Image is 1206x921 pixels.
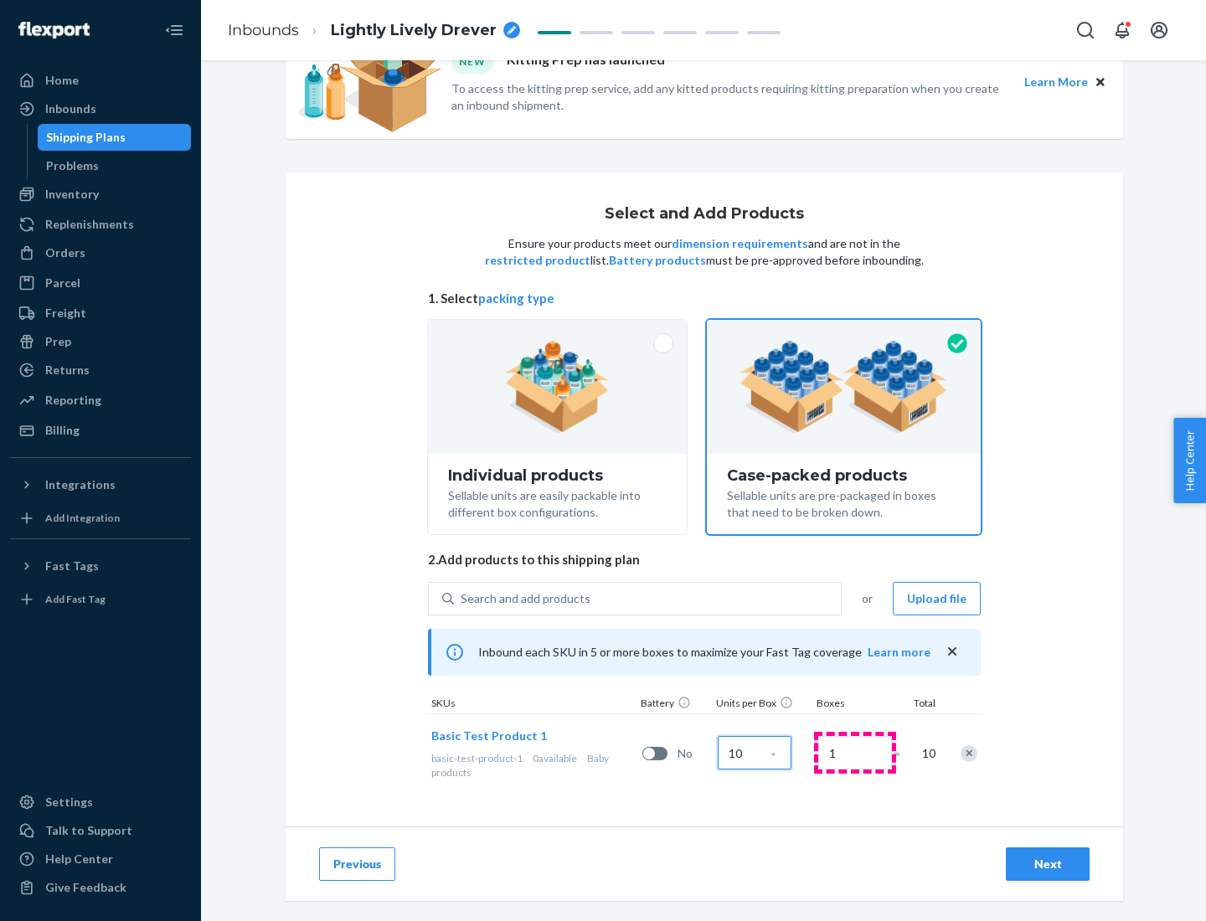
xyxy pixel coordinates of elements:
button: Learn More [1024,73,1088,91]
a: Parcel [10,270,191,296]
button: Give Feedback [10,874,191,901]
a: Inbounds [228,21,299,39]
span: or [862,590,873,607]
div: Home [45,72,79,89]
div: Shipping Plans [46,129,126,146]
button: dimension requirements [672,235,808,252]
div: Units per Box [713,696,813,713]
span: 0 available [533,752,577,764]
div: Inbounds [45,100,96,117]
a: Problems [38,152,192,179]
div: Fast Tags [45,558,99,574]
span: 2. Add products to this shipping plan [428,551,981,569]
button: Open notifications [1105,13,1139,47]
button: Previous [319,847,395,881]
div: Replenishments [45,216,134,233]
a: Help Center [10,846,191,872]
img: Flexport logo [18,22,90,39]
div: Returns [45,362,90,378]
div: Reporting [45,392,101,409]
span: basic-test-product-1 [431,752,523,764]
div: Add Integration [45,511,120,525]
div: Inventory [45,186,99,203]
div: Parcel [45,275,80,291]
p: Kitting Prep has launched [507,50,665,73]
span: = [894,745,910,762]
div: Boxes [813,696,897,713]
div: Integrations [45,476,116,493]
div: Remove Item [961,745,977,762]
div: Battery [637,696,713,713]
a: Billing [10,417,191,444]
button: Open account menu [1142,13,1176,47]
div: Case-packed products [727,467,961,484]
div: Search and add products [461,590,590,607]
h1: Select and Add Products [605,206,804,223]
div: Sellable units are easily packable into different box configurations. [448,484,667,521]
input: Case Quantity [718,736,791,769]
div: NEW [451,50,493,73]
button: Open Search Box [1069,13,1102,47]
button: restricted product [485,252,590,269]
div: Orders [45,244,85,261]
a: Orders [10,239,191,266]
p: To access the kitting prep service, add any kitted products requiring kitting preparation when yo... [451,80,1009,114]
button: Close [1091,73,1110,91]
a: Returns [10,357,191,383]
div: Freight [45,305,86,322]
a: Freight [10,300,191,327]
a: Shipping Plans [38,124,192,151]
p: Ensure your products meet our and are not in the list. must be pre-approved before inbounding. [483,235,925,269]
div: Prep [45,333,71,350]
div: Individual products [448,467,667,484]
span: Lightly Lively Drever [331,20,497,42]
img: case-pack.59cecea509d18c883b923b81aeac6d0b.png [740,341,948,433]
img: individual-pack.facf35554cb0f1810c75b2bd6df2d64e.png [505,341,610,433]
a: Replenishments [10,211,191,238]
span: No [678,745,711,762]
a: Add Fast Tag [10,586,191,613]
span: 1. Select [428,290,981,307]
button: Battery products [609,252,706,269]
a: Inbounds [10,95,191,122]
a: Settings [10,789,191,816]
a: Talk to Support [10,817,191,844]
a: Inventory [10,181,191,208]
div: Add Fast Tag [45,592,106,606]
div: Inbound each SKU in 5 or more boxes to maximize your Fast Tag coverage [428,629,981,676]
button: Basic Test Product 1 [431,728,547,744]
div: Problems [46,157,99,174]
button: Help Center [1173,418,1206,503]
a: Add Integration [10,505,191,532]
div: Help Center [45,851,113,867]
button: Fast Tags [10,553,191,579]
div: SKUs [428,696,637,713]
input: Number of boxes [818,736,892,769]
button: packing type [478,290,554,307]
button: Next [1006,847,1090,881]
span: 10 [919,745,935,762]
div: Baby products [431,751,636,780]
span: Basic Test Product 1 [431,728,547,743]
div: Give Feedback [45,879,126,896]
a: Prep [10,328,191,355]
div: Sellable units are pre-packaged in boxes that need to be broken down. [727,484,961,521]
button: Close Navigation [157,13,191,47]
a: Reporting [10,387,191,414]
div: Total [897,696,939,713]
button: Upload file [893,582,981,615]
a: Home [10,67,191,94]
button: Learn more [868,644,930,661]
div: Next [1020,856,1075,872]
div: Billing [45,422,80,439]
div: Settings [45,794,93,810]
div: Talk to Support [45,822,132,839]
ol: breadcrumbs [214,6,533,55]
button: Integrations [10,471,191,498]
button: close [944,643,961,661]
